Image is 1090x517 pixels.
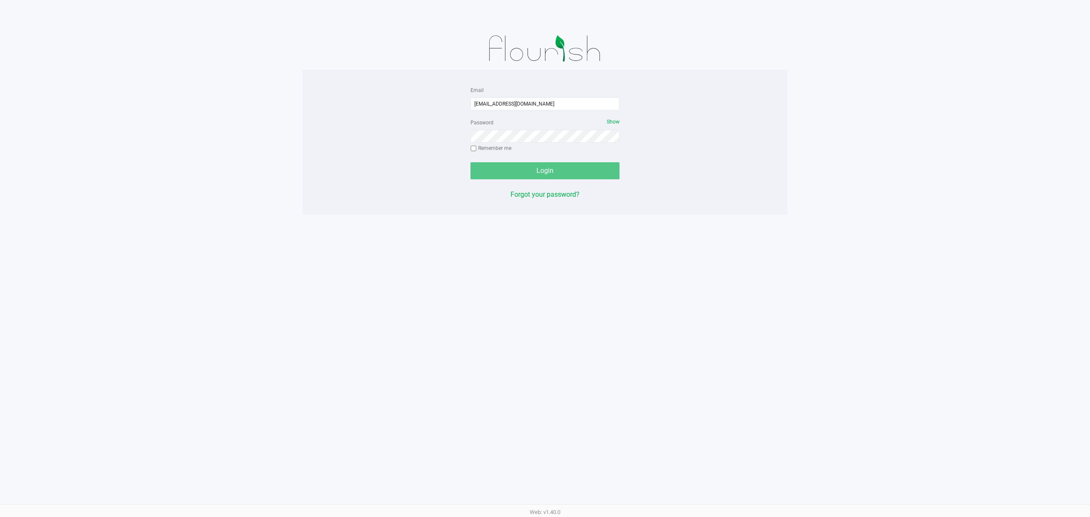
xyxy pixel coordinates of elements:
[607,119,620,125] span: Show
[530,509,560,515] span: Web: v1.40.0
[511,190,579,200] button: Forgot your password?
[470,119,493,126] label: Password
[470,146,476,152] input: Remember me
[470,144,511,152] label: Remember me
[470,86,484,94] label: Email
